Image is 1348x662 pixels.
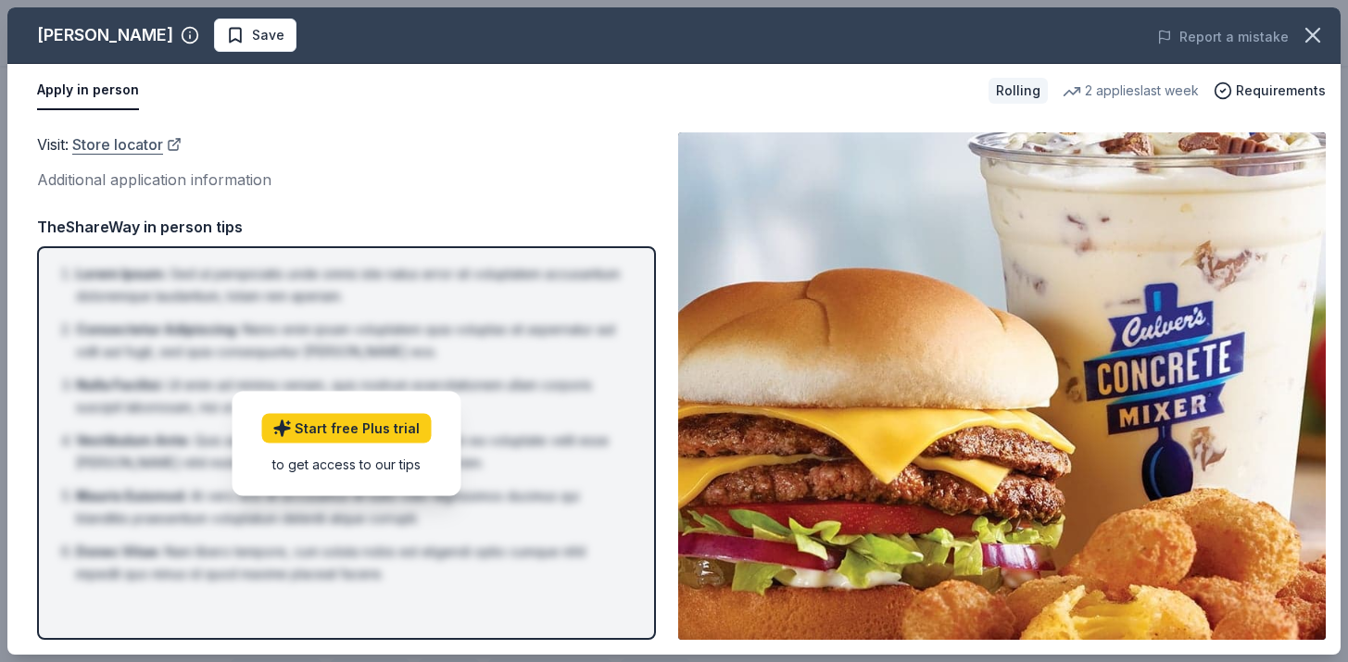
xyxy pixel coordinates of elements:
span: Vestibulum Ante : [76,432,191,448]
li: Ut enim ad minima veniam, quis nostrum exercitationem ullam corporis suscipit laboriosam, nisi ut... [76,374,628,418]
span: Nulla Facilisi : [76,377,164,393]
div: to get access to our tips [261,454,431,473]
button: Requirements [1214,80,1326,102]
div: 2 applies last week [1063,80,1199,102]
li: Nam libero tempore, cum soluta nobis est eligendi optio cumque nihil impedit quo minus id quod ma... [76,541,628,585]
span: Save [252,24,284,46]
li: At vero eos et accusamus et iusto odio dignissimos ducimus qui blanditiis praesentium voluptatum ... [76,485,628,530]
li: Quis autem vel eum iure reprehenderit qui in ea voluptate velit esse [PERSON_NAME] nihil molestia... [76,430,628,474]
div: Rolling [989,78,1048,104]
span: Requirements [1236,80,1326,102]
span: Mauris Euismod : [76,488,187,504]
li: Nemo enim ipsam voluptatem quia voluptas sit aspernatur aut odit aut fugit, sed quia consequuntur... [76,319,628,363]
li: Sed ut perspiciatis unde omnis iste natus error sit voluptatem accusantium doloremque laudantium,... [76,263,628,307]
span: Donec Vitae : [76,543,161,559]
span: Consectetur Adipiscing : [76,321,239,337]
div: Visit : [37,132,656,156]
a: Start free Plus trial [261,413,431,443]
button: Report a mistake [1157,26,1289,48]
button: Save [214,19,296,52]
div: TheShareWay in person tips [37,215,656,239]
button: Apply in person [37,71,139,110]
span: Lorem Ipsum : [76,266,167,281]
img: Image for Culver's [678,132,1326,640]
div: Additional application information [37,168,656,192]
div: [PERSON_NAME] [37,20,173,50]
a: Store locator [72,132,182,156]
